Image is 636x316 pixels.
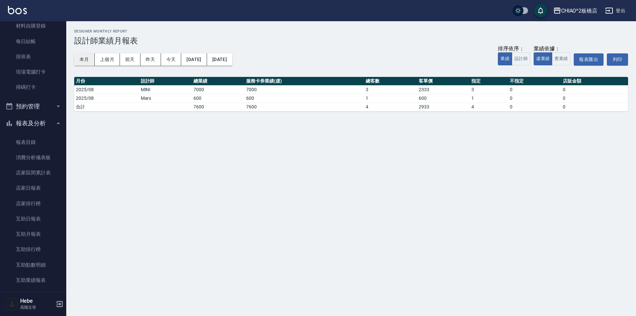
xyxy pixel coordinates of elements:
button: 設計師 [512,52,530,65]
a: 材料自購登錄 [3,18,64,33]
button: CHIAO^2板橋店 [551,4,600,18]
td: 7600 [244,102,364,111]
td: 2933 [417,102,470,111]
a: 掃碼打卡 [3,80,64,95]
button: 上個月 [95,53,120,66]
h5: Hebe [20,298,54,304]
h3: 設計師業績月報表 [74,36,628,45]
img: Person [5,297,19,311]
td: 0 [561,94,628,102]
td: 3 [470,85,508,94]
td: 0 [561,102,628,111]
th: 服務卡券業績(虛) [244,77,364,86]
td: 1 [470,94,508,102]
th: 客單價 [417,77,470,86]
button: 預約管理 [3,98,64,115]
td: 7600 [192,102,244,111]
td: 7000 [244,85,364,94]
button: 虛業績 [534,52,552,65]
td: 1 [364,94,417,102]
td: 2025/08 [74,94,139,102]
td: 600 [417,94,470,102]
a: 排班表 [3,49,64,64]
a: 店家日報表 [3,180,64,196]
a: 報表目錄 [3,135,64,150]
img: Logo [8,6,27,14]
td: 4 [364,102,417,111]
a: 每日結帳 [3,34,64,49]
th: 指定 [470,77,508,86]
td: 600 [192,94,244,102]
td: 600 [244,94,364,102]
a: 互助業績報表 [3,273,64,288]
td: 0 [508,102,561,111]
a: 互助點數明細 [3,257,64,273]
button: 本月 [74,53,95,66]
button: save [534,4,547,17]
th: 總業績 [192,77,244,86]
button: [DATE] [181,53,207,66]
td: 0 [508,85,561,94]
p: 高階主管 [20,304,54,310]
th: 總客數 [364,77,417,86]
div: 業績依據： [534,45,570,52]
button: 昨天 [140,53,161,66]
th: 設計師 [139,77,192,86]
td: 3 [364,85,417,94]
a: 店家排行榜 [3,196,64,211]
td: 0 [561,85,628,94]
button: 前天 [120,53,140,66]
button: 登出 [603,5,628,17]
a: 店家區間累計表 [3,165,64,180]
button: 實業績 [552,52,570,65]
th: 月份 [74,77,139,86]
a: 全店業績分析表 [3,288,64,303]
td: 2025/08 [74,85,139,94]
table: a dense table [74,77,628,111]
th: 不指定 [508,77,561,86]
div: 排序依序： [498,45,530,52]
a: 互助月報表 [3,226,64,242]
td: Mars [139,94,192,102]
a: 消費分析儀表板 [3,150,64,165]
th: 店販金額 [561,77,628,86]
td: 7000 [192,85,244,94]
button: 今天 [161,53,182,66]
button: 報表及分析 [3,115,64,132]
button: 業績 [498,52,512,65]
td: 4 [470,102,508,111]
td: 2333 [417,85,470,94]
td: 合計 [74,102,139,111]
h2: Designer Monthly Report [74,29,628,33]
button: [DATE] [207,53,232,66]
a: 互助日報表 [3,211,64,226]
td: 0 [508,94,561,102]
a: 互助排行榜 [3,242,64,257]
button: 列印 [607,53,628,66]
a: 現場電腦打卡 [3,64,64,80]
td: MINI [139,85,192,94]
div: CHIAO^2板橋店 [561,7,598,15]
button: 報表匯出 [574,53,604,66]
